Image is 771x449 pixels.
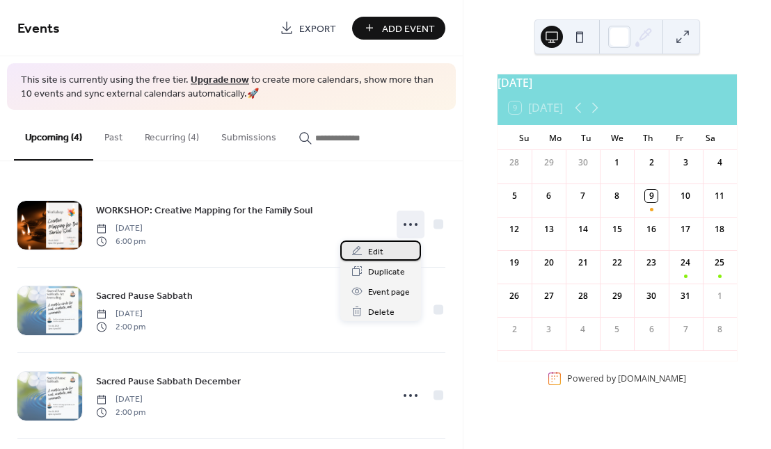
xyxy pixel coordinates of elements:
[96,288,193,304] a: Sacred Pause Sabbath
[664,125,695,150] div: Fr
[571,125,602,150] div: Tu
[352,17,445,40] button: Add Event
[611,156,623,169] div: 1
[611,290,623,302] div: 29
[713,156,726,169] div: 4
[679,190,692,202] div: 10
[611,323,623,336] div: 5
[93,110,134,159] button: Past
[543,156,555,169] div: 29
[508,190,520,202] div: 5
[21,74,442,101] span: This site is currently using the free tier. to create more calendars, show more than 10 events an...
[577,156,589,169] div: 30
[543,256,555,269] div: 20
[543,190,555,202] div: 6
[96,222,145,235] span: [DATE]
[508,323,520,336] div: 2
[509,125,540,150] div: Su
[611,223,623,236] div: 15
[679,323,692,336] div: 7
[96,393,145,406] span: [DATE]
[498,74,737,91] div: [DATE]
[96,406,145,418] span: 2:00 pm
[577,256,589,269] div: 21
[602,125,633,150] div: We
[368,265,405,279] span: Duplicate
[368,285,410,300] span: Event page
[382,22,435,36] span: Add Event
[508,156,520,169] div: 28
[299,22,336,36] span: Export
[713,290,726,302] div: 1
[191,71,249,90] a: Upgrade now
[611,190,623,202] div: 8
[269,17,347,40] a: Export
[543,323,555,336] div: 3
[577,190,589,202] div: 7
[96,375,241,389] span: Sacred Pause Sabbath December
[567,373,686,384] div: Powered by
[508,256,520,269] div: 19
[96,289,193,304] span: Sacred Pause Sabbath
[210,110,287,159] button: Submissions
[679,223,692,236] div: 17
[96,202,312,218] a: WORKSHOP: Creative Mapping for the Family Soul
[96,204,312,218] span: WORKSHOP: Creative Mapping for the Family Soul
[96,235,145,247] span: 6:00 pm
[645,190,658,202] div: 9
[713,223,726,236] div: 18
[96,308,145,320] span: [DATE]
[645,256,658,269] div: 23
[577,223,589,236] div: 14
[633,125,664,150] div: Th
[713,256,726,269] div: 25
[368,305,395,320] span: Delete
[679,290,692,302] div: 31
[679,256,692,269] div: 24
[96,320,145,333] span: 2:00 pm
[543,223,555,236] div: 13
[96,373,241,389] a: Sacred Pause Sabbath December
[713,323,726,336] div: 8
[17,15,60,42] span: Events
[577,290,589,302] div: 28
[134,110,210,159] button: Recurring (4)
[14,110,93,161] button: Upcoming (4)
[618,373,686,384] a: [DOMAIN_NAME]
[611,256,623,269] div: 22
[713,190,726,202] div: 11
[694,125,726,150] div: Sa
[508,290,520,302] div: 26
[679,156,692,169] div: 3
[577,323,589,336] div: 4
[508,223,520,236] div: 12
[645,156,658,169] div: 2
[543,290,555,302] div: 27
[368,245,383,259] span: Edit
[539,125,571,150] div: Mo
[645,223,658,236] div: 16
[645,323,658,336] div: 6
[645,290,658,302] div: 30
